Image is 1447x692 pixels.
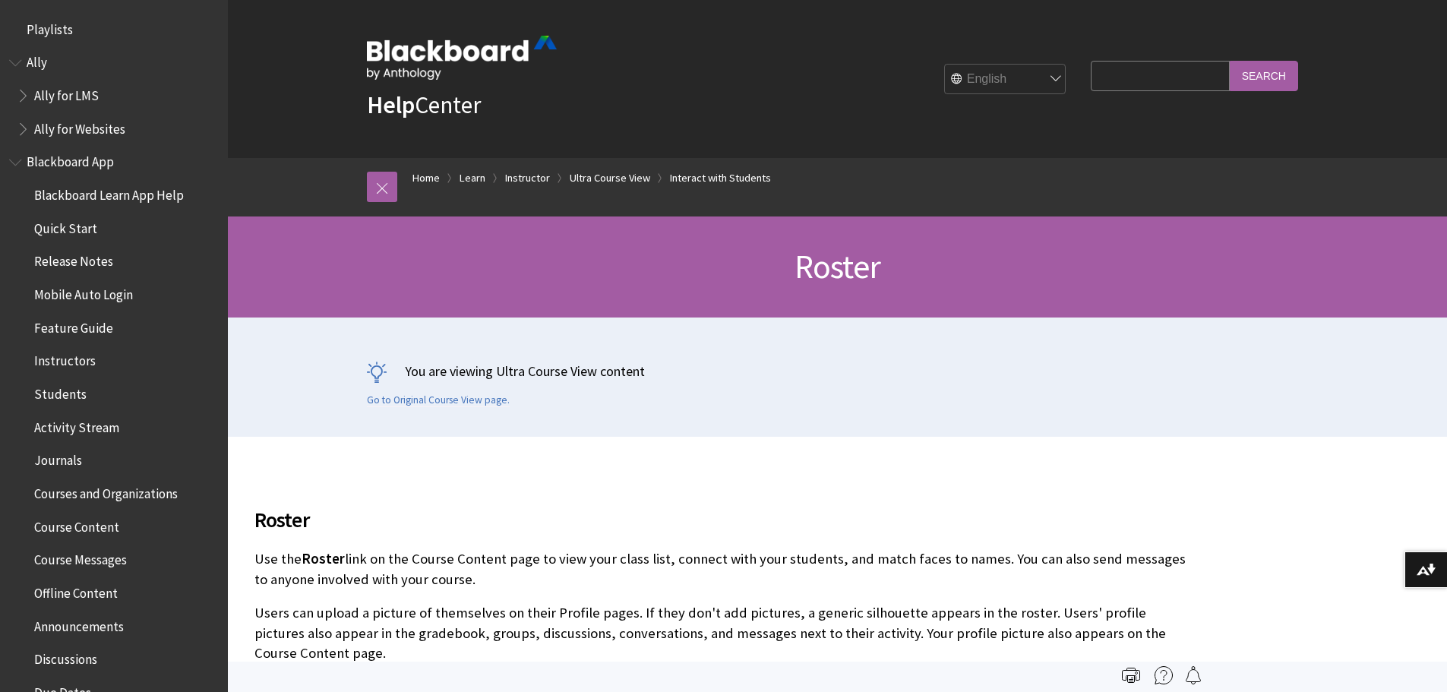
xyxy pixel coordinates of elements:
[27,50,47,71] span: Ally
[367,36,557,80] img: Blackboard by Anthology
[34,646,97,667] span: Discussions
[254,603,1196,663] p: Users can upload a picture of themselves on their Profile pages. If they don't add pictures, a ge...
[367,90,415,120] strong: Help
[34,349,96,369] span: Instructors
[34,83,99,103] span: Ally for LMS
[27,150,114,170] span: Blackboard App
[254,504,1196,536] span: Roster
[1184,666,1202,684] img: Follow this page
[34,249,113,270] span: Release Notes
[34,614,124,634] span: Announcements
[460,169,485,188] a: Learn
[367,393,510,407] a: Go to Original Course View page.
[34,481,178,501] span: Courses and Organizations
[34,182,184,203] span: Blackboard Learn App Help
[1122,666,1140,684] img: Print
[1230,61,1298,90] input: Search
[367,362,1309,381] p: You are viewing Ultra Course View content
[302,550,345,567] span: Roster
[34,315,113,336] span: Feature Guide
[1155,666,1173,684] img: More help
[34,580,118,601] span: Offline Content
[254,549,1196,589] p: Use the link on the Course Content page to view your class list, connect with your students, and ...
[9,17,219,43] nav: Book outline for Playlists
[505,169,550,188] a: Instructor
[27,17,73,37] span: Playlists
[34,514,119,535] span: Course Content
[34,116,125,137] span: Ally for Websites
[34,282,133,302] span: Mobile Auto Login
[34,415,119,435] span: Activity Stream
[670,169,771,188] a: Interact with Students
[570,169,650,188] a: Ultra Course View
[34,448,82,469] span: Journals
[34,216,97,236] span: Quick Start
[945,65,1066,95] select: Site Language Selector
[34,381,87,402] span: Students
[367,90,481,120] a: HelpCenter
[795,245,880,287] span: Roster
[412,169,440,188] a: Home
[34,548,127,568] span: Course Messages
[9,50,219,142] nav: Book outline for Anthology Ally Help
